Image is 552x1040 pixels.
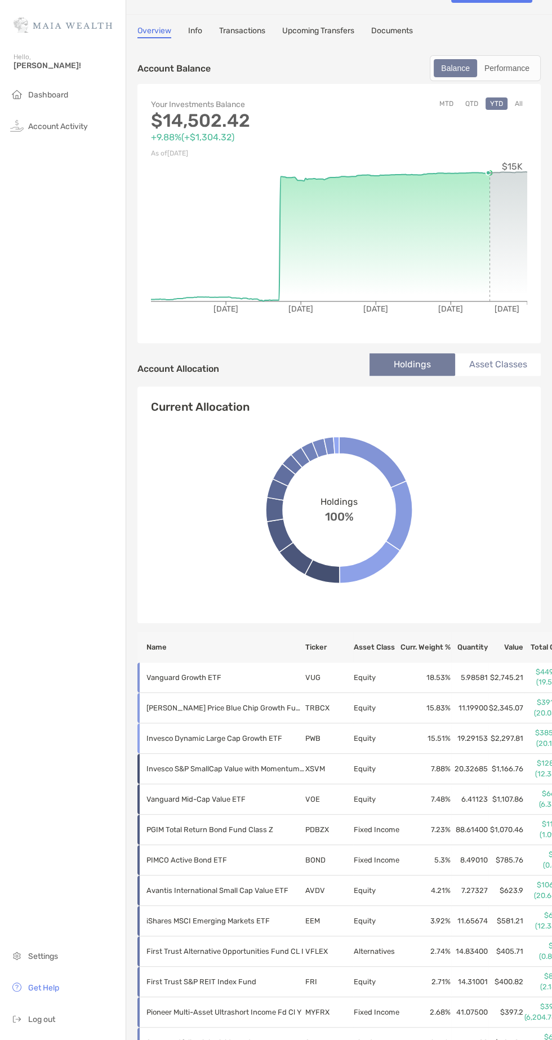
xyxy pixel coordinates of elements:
[451,845,488,875] td: 8.49010
[10,87,24,101] img: household icon
[151,130,339,144] p: +9.88% ( +$1,304.32 )
[10,1012,24,1025] img: logout icon
[305,693,353,723] td: TRBCX
[363,304,388,314] tspan: [DATE]
[451,693,488,723] td: 11.19900
[137,61,211,75] p: Account Balance
[502,161,523,172] tspan: $15K
[305,845,353,875] td: BOND
[146,883,304,897] p: Avantis International Small Cap Value ETF
[400,815,451,845] td: 7.23 %
[353,754,400,784] td: Equity
[146,762,304,776] p: Invesco S&P SmallCap Value with Momentum ETF
[353,875,400,906] td: Equity
[146,701,304,715] p: T. Rowe Price Blue Chip Growth Fund
[510,97,527,110] button: All
[14,61,119,70] span: [PERSON_NAME]!
[435,60,476,76] div: Balance
[305,723,353,754] td: PWB
[305,754,353,784] td: XSVM
[400,632,451,663] th: Curr. Weight %
[10,949,24,962] img: settings icon
[320,496,358,507] span: Holdings
[28,122,88,131] span: Account Activity
[137,26,171,38] a: Overview
[353,967,400,997] td: Equity
[400,967,451,997] td: 2.71 %
[146,792,304,806] p: Vanguard Mid-Cap Value ETF
[488,632,524,663] th: Value
[451,754,488,784] td: 20.32685
[146,914,304,928] p: iShares MSCI Emerging Markets ETF
[430,55,541,81] div: segmented control
[151,400,250,414] h4: Current Allocation
[213,304,238,314] tspan: [DATE]
[435,97,458,110] button: MTD
[325,507,354,523] span: 100%
[451,997,488,1028] td: 41.07500
[137,363,219,374] h4: Account Allocation
[451,723,488,754] td: 19.29153
[151,97,339,112] p: Your Investments Balance
[451,936,488,967] td: 14.83400
[400,875,451,906] td: 4.21 %
[488,906,524,936] td: $581.21
[461,97,483,110] button: QTD
[400,693,451,723] td: 15.83 %
[305,784,353,815] td: VOE
[400,906,451,936] td: 3.92 %
[451,875,488,906] td: 7.27327
[400,936,451,967] td: 2.74 %
[282,26,354,38] a: Upcoming Transfers
[151,114,339,128] p: $14,502.42
[353,784,400,815] td: Equity
[438,304,463,314] tspan: [DATE]
[451,632,488,663] th: Quantity
[305,967,353,997] td: FRI
[28,983,59,993] span: Get Help
[28,1015,55,1024] span: Log out
[28,952,58,961] span: Settings
[400,663,451,693] td: 18.53 %
[353,906,400,936] td: Equity
[400,997,451,1028] td: 2.68 %
[488,967,524,997] td: $400.82
[488,784,524,815] td: $1,107.86
[400,723,451,754] td: 15.51 %
[305,997,353,1028] td: MYFRX
[353,632,400,663] th: Asset Class
[451,906,488,936] td: 11.65674
[400,845,451,875] td: 5.3 %
[305,906,353,936] td: EEM
[353,693,400,723] td: Equity
[219,26,265,38] a: Transactions
[151,146,339,161] p: As of [DATE]
[400,784,451,815] td: 7.48 %
[146,1005,304,1019] p: Pioneer Multi-Asset Ultrashort Income Fd Cl Y
[451,967,488,997] td: 14.31001
[353,997,400,1028] td: Fixed Income
[146,823,304,837] p: PGIM Total Return Bond Fund Class Z
[305,875,353,906] td: AVDV
[488,875,524,906] td: $623.9
[305,663,353,693] td: VUG
[353,815,400,845] td: Fixed Income
[451,784,488,815] td: 6.41123
[28,90,68,100] span: Dashboard
[188,26,202,38] a: Info
[488,754,524,784] td: $1,166.76
[486,97,508,110] button: YTD
[10,980,24,994] img: get-help icon
[478,60,536,76] div: Performance
[488,845,524,875] td: $785.76
[488,936,524,967] td: $405.71
[146,731,304,745] p: Invesco Dynamic Large Cap Growth ETF
[370,353,455,376] li: Holdings
[451,815,488,845] td: 88.61400
[488,663,524,693] td: $2,745.21
[146,975,304,989] p: First Trust S&P REIT Index Fund
[400,754,451,784] td: 7.88 %
[353,845,400,875] td: Fixed Income
[371,26,413,38] a: Documents
[146,944,304,958] p: First Trust Alternative Opportunities Fund CL I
